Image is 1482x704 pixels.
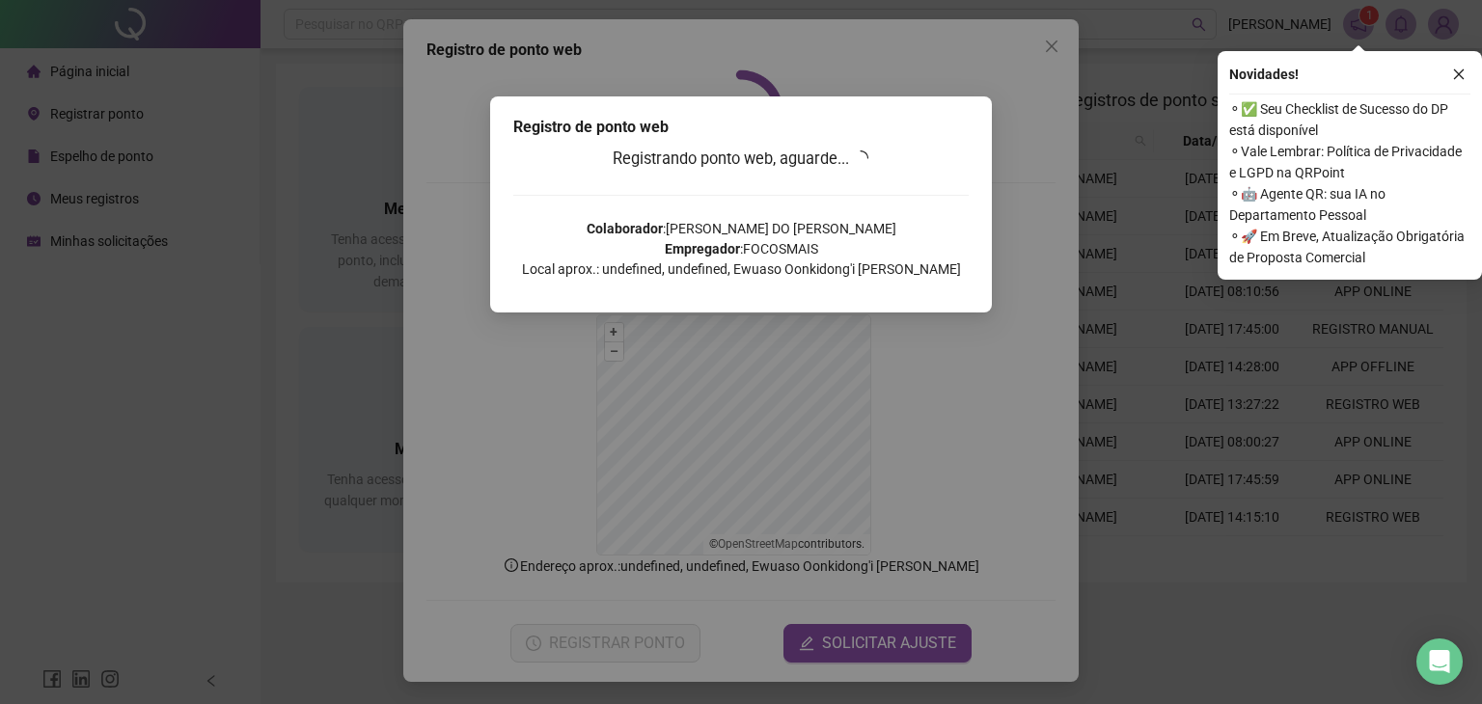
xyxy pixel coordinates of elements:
[513,219,969,280] p: : [PERSON_NAME] DO [PERSON_NAME] : FOCOSMAIS Local aprox.: undefined, undefined, Ewuaso Oonkidong...
[587,221,663,236] strong: Colaborador
[851,149,871,169] span: loading
[665,241,740,257] strong: Empregador
[1452,68,1466,81] span: close
[513,147,969,172] h3: Registrando ponto web, aguarde...
[1229,64,1299,85] span: Novidades !
[513,116,969,139] div: Registro de ponto web
[1229,98,1470,141] span: ⚬ ✅ Seu Checklist de Sucesso do DP está disponível
[1229,141,1470,183] span: ⚬ Vale Lembrar: Política de Privacidade e LGPD na QRPoint
[1416,638,1463,685] div: Open Intercom Messenger
[1229,183,1470,226] span: ⚬ 🤖 Agente QR: sua IA no Departamento Pessoal
[1229,226,1470,268] span: ⚬ 🚀 Em Breve, Atualização Obrigatória de Proposta Comercial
